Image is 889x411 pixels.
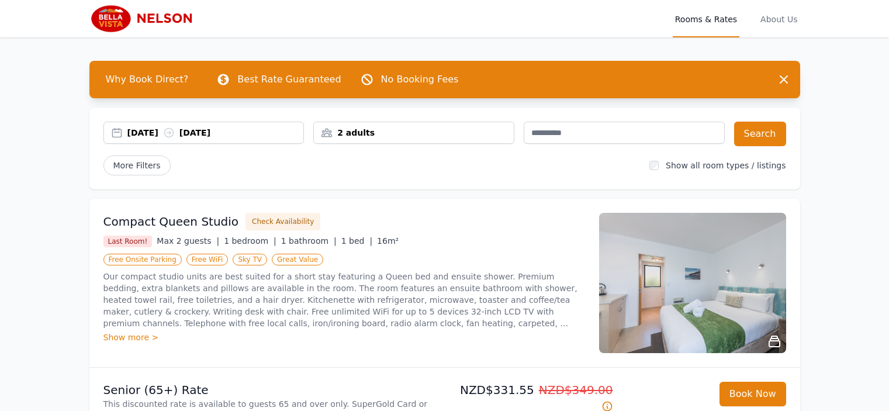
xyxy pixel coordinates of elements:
[103,254,182,265] span: Free Onsite Parking
[666,161,786,170] label: Show all room types / listings
[539,383,613,397] span: NZD$349.00
[89,5,202,33] img: Bella Vista Motel Nelson
[127,127,304,139] div: [DATE] [DATE]
[281,236,337,246] span: 1 bathroom |
[103,382,440,398] p: Senior (65+) Rate
[245,213,320,230] button: Check Availability
[103,331,585,343] div: Show more >
[233,254,267,265] span: Sky TV
[734,122,786,146] button: Search
[103,236,153,247] span: Last Room!
[341,236,372,246] span: 1 bed |
[377,236,399,246] span: 16m²
[719,382,786,406] button: Book Now
[103,271,585,329] p: Our compact studio units are best suited for a short stay featuring a Queen bed and ensuite showe...
[96,68,198,91] span: Why Book Direct?
[272,254,323,265] span: Great Value
[157,236,219,246] span: Max 2 guests |
[224,236,276,246] span: 1 bedroom |
[103,156,171,175] span: More Filters
[381,72,459,87] p: No Booking Fees
[314,127,514,139] div: 2 adults
[186,254,229,265] span: Free WiFi
[237,72,341,87] p: Best Rate Guaranteed
[103,213,239,230] h3: Compact Queen Studio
